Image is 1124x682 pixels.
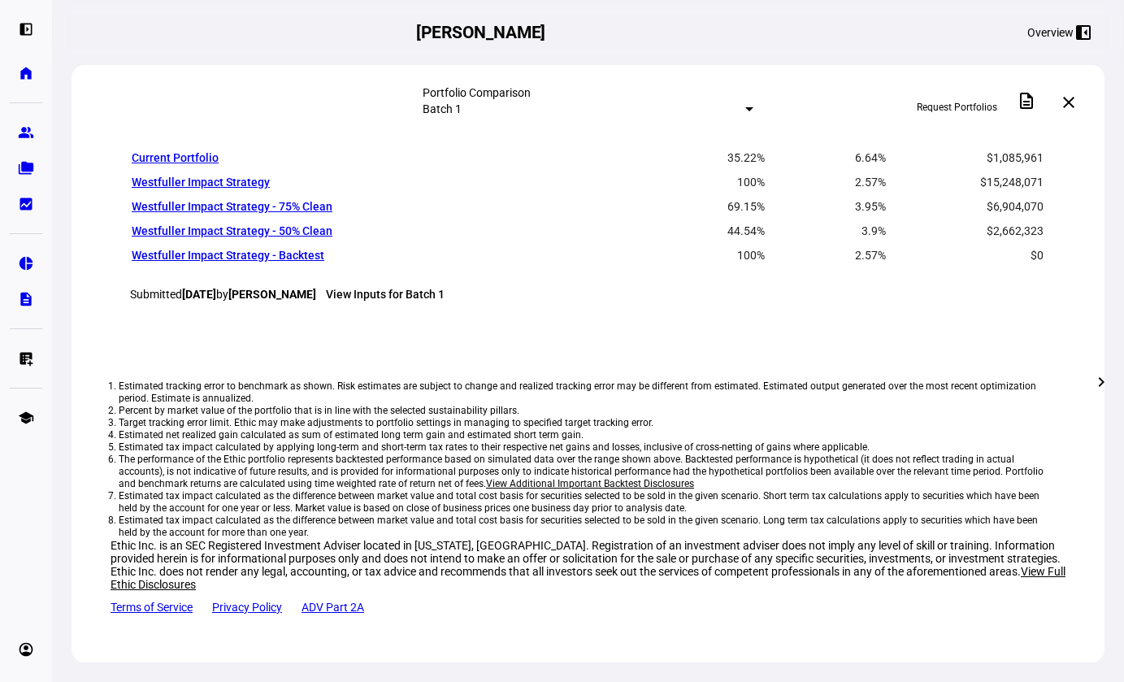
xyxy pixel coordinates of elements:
eth-mat-symbol: bid_landscape [18,196,34,212]
li: Percent by market value of the portfolio that is in line with the selected sustainability pillars. [119,405,1057,417]
a: View Inputs for Batch 1 [326,288,445,301]
eth-mat-symbol: school [18,410,34,426]
li: Estimated tax impact calculated as the difference between market value and total cost basis for s... [119,490,1057,515]
td: $15,248,071 [888,171,1044,193]
td: 35.22% [588,146,766,169]
a: ADV Part 2A [302,601,364,614]
td: 2.57% [767,171,887,193]
td: $0 [888,244,1044,267]
mat-icon: chevron_right [1091,372,1111,392]
a: Terms of Service [111,601,193,614]
td: 2.57% [767,244,887,267]
mat-icon: close [1059,93,1078,112]
mat-icon: description [1017,91,1036,111]
li: Estimated tax impact calculated by applying long-term and short-term tax rates to their respectiv... [119,441,1057,454]
a: Westfuller Impact Strategy [132,176,270,189]
td: 3.9% [767,219,887,242]
mat-select-trigger: Batch 1 [423,102,462,115]
a: home [10,57,42,89]
a: group [10,116,42,149]
a: description [10,283,42,315]
strong: [DATE] [182,288,216,301]
li: Estimated tracking error to benchmark as shown. Risk estimates are subject to change and realized... [119,380,1057,405]
span: View Full Ethic Disclosures [111,565,1065,591]
a: Current Portfolio [132,151,219,164]
span: by [216,288,316,301]
a: bid_landscape [10,188,42,220]
div: Submitted [130,288,1046,301]
mat-icon: left_panel_close [1074,23,1093,42]
td: $2,662,323 [888,219,1044,242]
li: Estimated tax impact calculated as the difference between market value and total cost basis for s... [119,515,1057,539]
a: pie_chart [10,247,42,280]
a: Westfuller Impact Strategy - 50% Clean [132,224,332,237]
eth-mat-symbol: left_panel_open [18,21,34,37]
a: Privacy Policy [212,601,282,614]
eth-mat-symbol: home [18,65,34,81]
a: folder_copy [10,152,42,185]
div: Portfolio Comparison [423,86,753,99]
div: Overview [1027,26,1074,39]
span: View Additional Important Backtest Disclosures [486,478,694,489]
a: Westfuller Impact Strategy - 75% Clean [132,200,332,213]
eth-mat-symbol: group [18,124,34,141]
td: $6,904,070 [888,195,1044,218]
eth-mat-symbol: description [18,291,34,307]
strong: [PERSON_NAME] [228,288,316,301]
button: Overview [1014,20,1104,46]
eth-mat-symbol: pie_chart [18,255,34,271]
td: $1,085,961 [888,146,1044,169]
a: Westfuller Impact Strategy - Backtest [132,249,324,262]
button: Request Portfolios [904,94,1010,120]
td: 69.15% [588,195,766,218]
div: Ethic Inc. is an SEC Registered Investment Adviser located in [US_STATE], [GEOGRAPHIC_DATA]. Regi... [111,539,1065,591]
span: Request Portfolios [917,94,997,120]
eth-mat-symbol: account_circle [18,641,34,658]
td: 44.54% [588,219,766,242]
eth-mat-symbol: folder_copy [18,160,34,176]
eth-mat-symbol: list_alt_add [18,350,34,367]
td: 100% [588,244,766,267]
td: 100% [588,171,766,193]
li: The performance of the Ethic portfolio represents backtested performance based on simulated data ... [119,454,1057,490]
h2: [PERSON_NAME] [416,23,546,42]
li: Estimated net realized gain calculated as sum of estimated long term gain and estimated short ter... [119,429,1057,441]
li: Target tracking error limit. Ethic may make adjustments to portfolio settings in managing to spec... [119,417,1057,429]
td: 6.64% [767,146,887,169]
td: 3.95% [767,195,887,218]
